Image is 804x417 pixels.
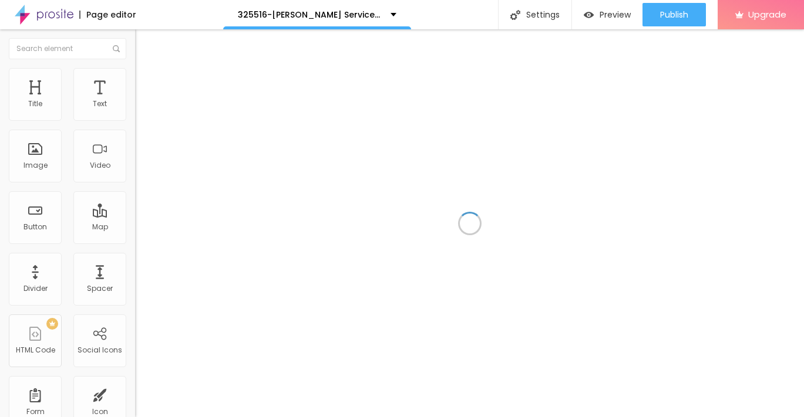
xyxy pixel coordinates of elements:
div: Video [90,161,110,169]
div: Button [23,223,47,231]
div: Social Icons [78,346,122,354]
div: Title [28,100,42,108]
span: Upgrade [748,9,786,19]
div: Page editor [79,11,136,19]
button: Preview [572,3,642,26]
div: Spacer [87,284,113,293]
div: Divider [23,284,48,293]
input: Search element [9,38,126,59]
span: Publish [660,10,688,19]
span: Preview [600,10,631,19]
img: Icone [113,45,120,52]
p: 325516-[PERSON_NAME] Services INC [238,11,382,19]
div: Image [23,161,48,169]
button: Publish [642,3,706,26]
img: Icone [510,10,520,20]
div: HTML Code [16,346,55,354]
div: Text [93,100,107,108]
div: Form [26,408,45,416]
div: Map [92,223,108,231]
div: Icon [92,408,108,416]
img: view-1.svg [584,10,594,20]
